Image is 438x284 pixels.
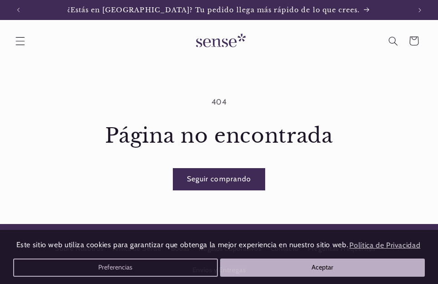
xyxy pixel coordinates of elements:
p: 404 [24,95,414,109]
a: ¿Estás en [GEOGRAPHIC_DATA]? Tu pedido llega más rápido de lo que crees. [28,1,410,19]
span: ¿Estás en [GEOGRAPHIC_DATA]? Tu pedido llega más rápido de lo que crees. [67,6,360,14]
span: Este sitio web utiliza cookies para garantizar que obtenga la mejor experiencia en nuestro sitio ... [16,241,348,249]
summary: Menú [10,30,30,51]
a: Sense [181,25,257,58]
img: Sense [185,28,253,54]
button: Aceptar [220,259,425,277]
div: Anuncio [28,1,410,19]
a: Seguir comprando [173,168,266,190]
button: Preferencias [13,259,218,277]
h1: Página no encontrada [24,123,414,149]
summary: Búsqueda [383,30,403,51]
div: 1 de 2 [28,1,410,19]
a: Política de Privacidad (opens in a new tab) [348,237,422,253]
